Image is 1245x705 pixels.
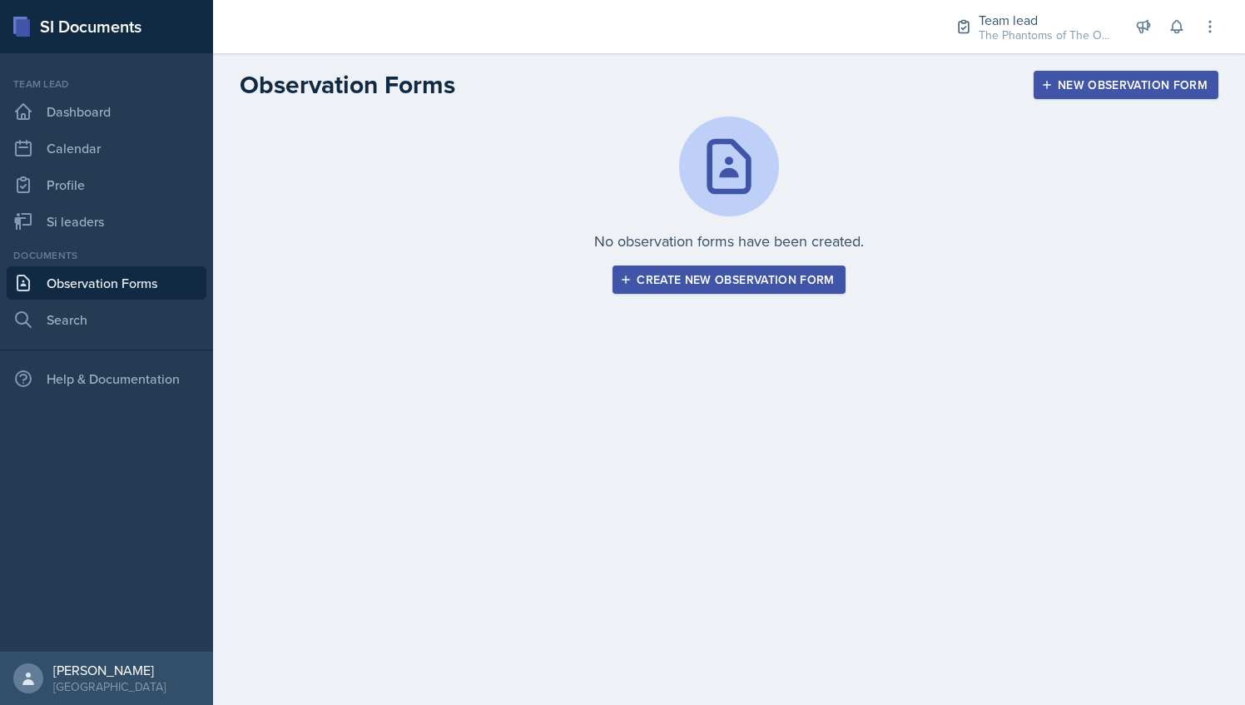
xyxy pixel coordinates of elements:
div: Documents [7,248,206,263]
button: Create new observation form [613,266,845,294]
h2: Observation Forms [240,70,455,100]
div: Create new observation form [623,273,834,286]
a: Dashboard [7,95,206,128]
div: [GEOGRAPHIC_DATA] [53,678,166,695]
div: Team lead [979,10,1112,30]
a: Si leaders [7,205,206,238]
div: Help & Documentation [7,362,206,395]
p: No observation forms have been created. [594,230,864,252]
div: Team lead [7,77,206,92]
a: Calendar [7,132,206,165]
a: Observation Forms [7,266,206,300]
button: New Observation Form [1034,71,1218,99]
div: [PERSON_NAME] [53,662,166,678]
a: Search [7,303,206,336]
div: The Phantoms of The Opera / Fall 2025 [979,27,1112,44]
a: Profile [7,168,206,201]
div: New Observation Form [1044,78,1208,92]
